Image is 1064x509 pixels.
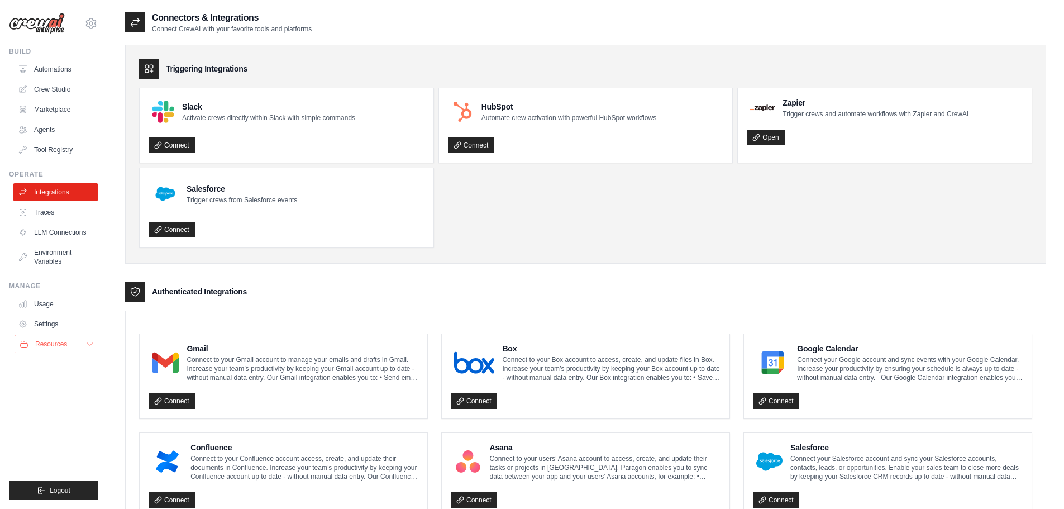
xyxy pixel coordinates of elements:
[13,121,98,139] a: Agents
[481,113,656,122] p: Automate crew activation with powerful HubSpot workflows
[152,180,179,207] img: Salesforce Logo
[149,137,195,153] a: Connect
[50,486,70,495] span: Logout
[149,492,195,508] a: Connect
[490,442,721,453] h4: Asana
[790,442,1023,453] h4: Salesforce
[790,454,1023,481] p: Connect your Salesforce account and sync your Salesforce accounts, contacts, leads, or opportunit...
[448,137,494,153] a: Connect
[481,101,656,112] h4: HubSpot
[187,196,297,204] p: Trigger crews from Salesforce events
[149,393,195,409] a: Connect
[13,223,98,241] a: LLM Connections
[13,60,98,78] a: Automations
[13,295,98,313] a: Usage
[152,25,312,34] p: Connect CrewAI with your favorite tools and platforms
[166,63,247,74] h3: Triggering Integrations
[35,340,67,349] span: Resources
[753,492,799,508] a: Connect
[187,355,418,382] p: Connect to your Gmail account to manage your emails and drafts in Gmail. Increase your team’s pro...
[9,13,65,34] img: Logo
[451,393,497,409] a: Connect
[152,450,183,473] img: Confluence Logo
[783,110,968,118] p: Trigger crews and automate workflows with Zapier and CrewAI
[13,101,98,118] a: Marketplace
[187,183,297,194] h4: Salesforce
[152,11,312,25] h2: Connectors & Integrations
[152,101,174,123] img: Slack Logo
[502,343,721,354] h4: Box
[190,442,418,453] h4: Confluence
[797,343,1023,354] h4: Google Calendar
[797,355,1023,382] p: Connect your Google account and sync events with your Google Calendar. Increase your productivity...
[9,282,98,291] div: Manage
[187,343,418,354] h4: Gmail
[756,450,783,473] img: Salesforce Logo
[502,355,721,382] p: Connect to your Box account to access, create, and update files in Box. Increase your team’s prod...
[13,315,98,333] a: Settings
[149,222,195,237] a: Connect
[13,141,98,159] a: Tool Registry
[454,450,482,473] img: Asana Logo
[13,203,98,221] a: Traces
[753,393,799,409] a: Connect
[490,454,721,481] p: Connect to your users’ Asana account to access, create, and update their tasks or projects in [GE...
[152,286,247,297] h3: Authenticated Integrations
[152,351,179,374] img: Gmail Logo
[451,492,497,508] a: Connect
[9,170,98,179] div: Operate
[9,47,98,56] div: Build
[15,335,99,353] button: Resources
[9,481,98,500] button: Logout
[783,97,968,108] h4: Zapier
[756,351,789,374] img: Google Calendar Logo
[182,101,355,112] h4: Slack
[13,244,98,270] a: Environment Variables
[182,113,355,122] p: Activate crews directly within Slack with simple commands
[747,130,784,145] a: Open
[13,183,98,201] a: Integrations
[190,454,418,481] p: Connect to your Confluence account access, create, and update their documents in Confluence. Incr...
[451,101,474,123] img: HubSpot Logo
[454,351,494,374] img: Box Logo
[13,80,98,98] a: Crew Studio
[750,104,775,111] img: Zapier Logo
